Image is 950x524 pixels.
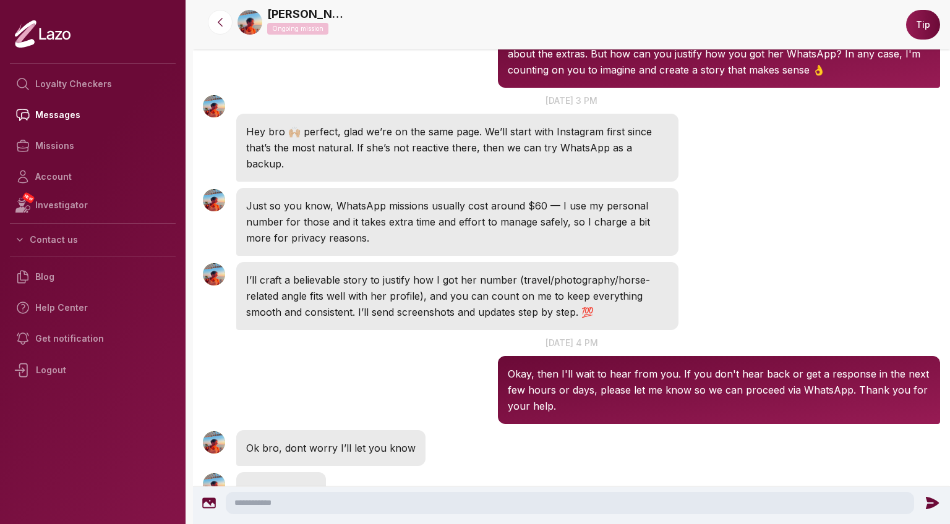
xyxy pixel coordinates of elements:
[237,10,262,35] img: 9ba0a6e0-1f09-410a-9cee-ff7e8a12c161
[10,229,176,251] button: Contact us
[267,6,348,23] a: [PERSON_NAME]
[203,431,225,454] img: User avatar
[203,473,225,496] img: User avatar
[203,263,225,285] img: User avatar
[10,69,176,99] a: Loyalty Checkers
[246,272,669,320] p: I’ll craft a believable story to justify how I got her number (travel/photography/horse-related a...
[193,94,950,107] p: [DATE] 3 pm
[267,23,328,35] p: Ongoing mission
[246,440,416,456] p: Ok bro, dont worry I’ll let you know
[10,161,176,192] a: Account
[508,366,930,414] p: Okay, then I'll wait to hear from you. If you don't hear back or get a response in the next few h...
[10,130,176,161] a: Missions
[10,192,176,218] a: NEWInvestigator
[246,482,316,498] p: Lets hope man
[246,198,669,246] p: Just so you know, WhatsApp missions usually cost around $60 — I use my personal number for those ...
[508,30,930,78] p: Yes, we do that. If she's not reactive on Instagram, we'll use WhatsApp. Yes, don't worry about t...
[193,336,950,349] p: [DATE] 4 pm
[10,261,176,292] a: Blog
[10,323,176,354] a: Get notification
[246,124,669,172] p: Hey bro 🙌🏼 perfect, glad we’re on the same page. We’ll start with Instagram first since that’s th...
[10,354,176,386] div: Logout
[22,192,35,204] span: NEW
[203,189,225,211] img: User avatar
[10,292,176,323] a: Help Center
[906,10,940,40] button: Tip
[10,99,176,130] a: Messages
